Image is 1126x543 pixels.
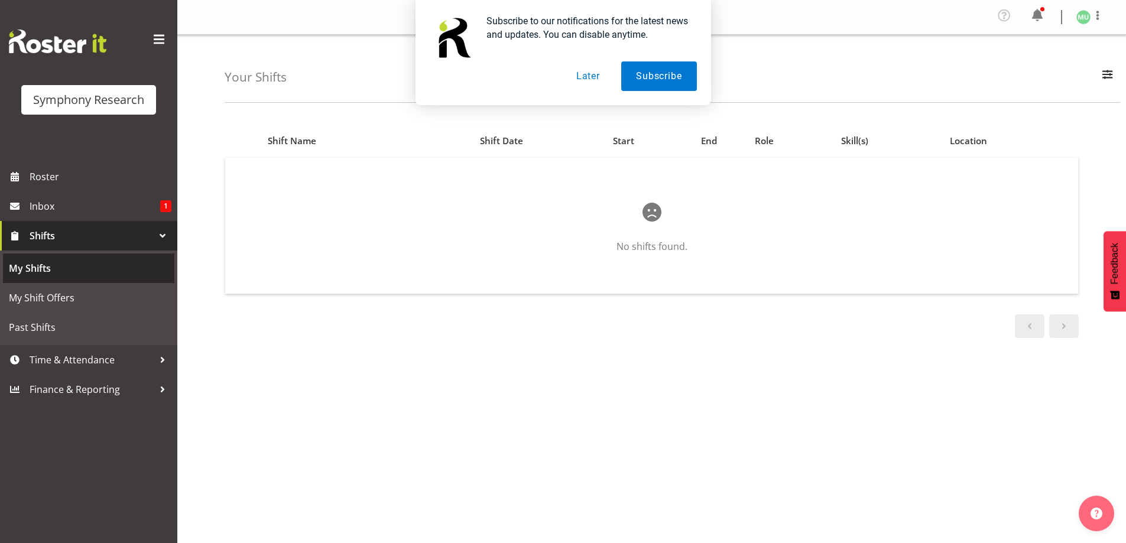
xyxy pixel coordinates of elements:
[621,61,696,91] button: Subscribe
[9,259,168,277] span: My Shifts
[30,351,154,369] span: Time & Attendance
[3,283,174,313] a: My Shift Offers
[160,200,171,212] span: 1
[3,253,174,283] a: My Shifts
[268,134,420,148] div: Shift Name
[30,227,154,245] span: Shifts
[30,381,154,398] span: Finance & Reporting
[677,134,742,148] div: End
[1109,243,1120,284] span: Feedback
[1104,231,1126,311] button: Feedback - Show survey
[1091,508,1102,519] img: help-xxl-2.png
[263,239,1040,253] p: No shifts found.
[9,318,168,336] span: Past Shifts
[584,134,663,148] div: Start
[841,134,936,148] div: Skill(s)
[9,289,168,307] span: My Shift Offers
[430,14,477,61] img: notification icon
[433,134,570,148] div: Shift Date
[950,134,1072,148] div: Location
[30,168,171,186] span: Roster
[477,14,697,41] div: Subscribe to our notifications for the latest news and updates. You can disable anytime.
[562,61,615,91] button: Later
[30,197,160,215] span: Inbox
[755,134,828,148] div: Role
[3,313,174,342] a: Past Shifts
